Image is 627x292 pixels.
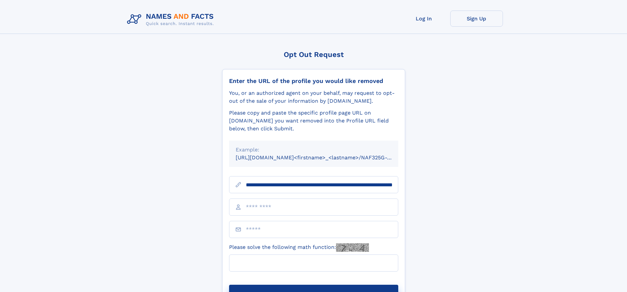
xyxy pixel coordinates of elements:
[229,89,398,105] div: You, or an authorized agent on your behalf, may request to opt-out of the sale of your informatio...
[229,77,398,85] div: Enter the URL of the profile you would like removed
[236,146,392,154] div: Example:
[398,11,450,27] a: Log In
[236,154,411,161] small: [URL][DOMAIN_NAME]<firstname>_<lastname>/NAF325G-xxxxxxxx
[229,243,369,252] label: Please solve the following math function:
[229,109,398,133] div: Please copy and paste the specific profile page URL on [DOMAIN_NAME] you want removed into the Pr...
[124,11,219,28] img: Logo Names and Facts
[222,50,405,59] div: Opt Out Request
[450,11,503,27] a: Sign Up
